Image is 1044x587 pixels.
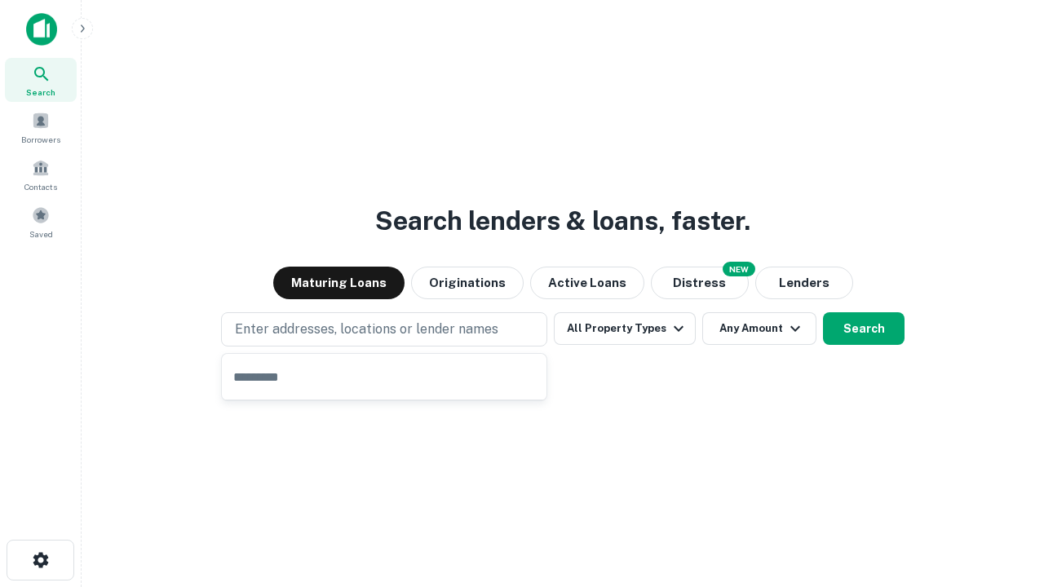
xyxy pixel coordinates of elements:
a: Contacts [5,152,77,196]
span: Saved [29,227,53,241]
a: Saved [5,200,77,244]
div: NEW [723,262,755,276]
p: Enter addresses, locations or lender names [235,320,498,339]
span: Borrowers [21,133,60,146]
button: Lenders [755,267,853,299]
a: Search [5,58,77,102]
button: All Property Types [554,312,696,345]
iframe: Chat Widget [962,404,1044,483]
span: Search [26,86,55,99]
button: Enter addresses, locations or lender names [221,312,547,346]
button: Maturing Loans [273,267,405,299]
button: Search [823,312,905,345]
img: capitalize-icon.png [26,13,57,46]
a: Borrowers [5,105,77,149]
button: Search distressed loans with lien and other non-mortgage details. [651,267,749,299]
h3: Search lenders & loans, faster. [375,201,750,241]
button: Active Loans [530,267,644,299]
button: Any Amount [702,312,816,345]
button: Originations [411,267,524,299]
span: Contacts [24,180,57,193]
